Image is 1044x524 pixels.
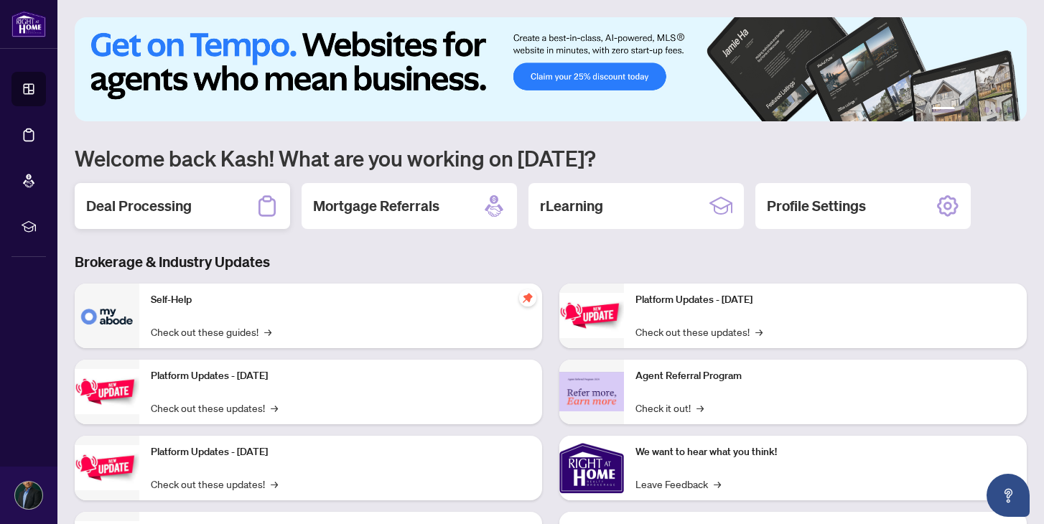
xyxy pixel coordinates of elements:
[696,400,704,416] span: →
[767,196,866,216] h2: Profile Settings
[15,482,42,509] img: Profile Icon
[75,369,139,414] img: Platform Updates - September 16, 2025
[987,474,1030,517] button: Open asap
[264,324,271,340] span: →
[151,368,531,384] p: Platform Updates - [DATE]
[984,107,989,113] button: 4
[995,107,1001,113] button: 5
[635,292,1015,308] p: Platform Updates - [DATE]
[151,292,531,308] p: Self-Help
[540,196,603,216] h2: rLearning
[75,144,1027,172] h1: Welcome back Kash! What are you working on [DATE]?
[635,400,704,416] a: Check it out!→
[635,444,1015,460] p: We want to hear what you think!
[75,445,139,490] img: Platform Updates - July 21, 2025
[271,400,278,416] span: →
[635,324,763,340] a: Check out these updates!→
[972,107,978,113] button: 3
[755,324,763,340] span: →
[151,324,271,340] a: Check out these guides!→
[932,107,955,113] button: 1
[75,284,139,348] img: Self-Help
[559,436,624,500] img: We want to hear what you think!
[75,252,1027,272] h3: Brokerage & Industry Updates
[635,368,1015,384] p: Agent Referral Program
[961,107,966,113] button: 2
[151,476,278,492] a: Check out these updates!→
[151,400,278,416] a: Check out these updates!→
[559,372,624,411] img: Agent Referral Program
[11,11,46,37] img: logo
[714,476,721,492] span: →
[271,476,278,492] span: →
[1007,107,1012,113] button: 6
[86,196,192,216] h2: Deal Processing
[313,196,439,216] h2: Mortgage Referrals
[519,289,536,307] span: pushpin
[559,293,624,338] img: Platform Updates - June 23, 2025
[635,476,721,492] a: Leave Feedback→
[151,444,531,460] p: Platform Updates - [DATE]
[75,17,1027,121] img: Slide 0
